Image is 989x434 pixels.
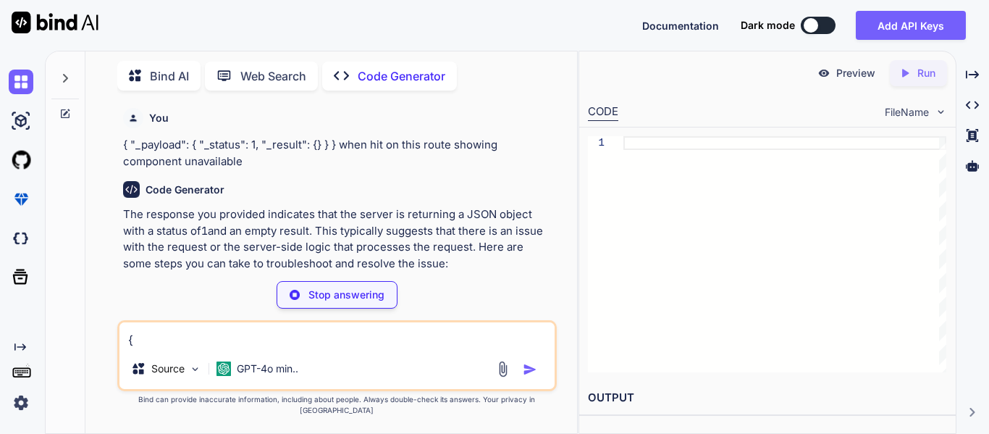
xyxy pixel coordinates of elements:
[836,66,875,80] p: Preview
[123,206,554,272] p: The response you provided indicates that the server is returning a JSON object with a status of a...
[189,363,201,375] img: Pick Models
[9,187,33,212] img: premium
[146,183,224,197] h6: Code Generator
[9,226,33,251] img: darkCloudIdeIcon
[588,104,618,121] div: CODE
[308,288,384,302] p: Stop answering
[885,105,929,120] span: FileName
[151,362,185,376] p: Source
[741,18,795,33] span: Dark mode
[149,111,169,125] h6: You
[935,106,947,118] img: chevron down
[12,12,98,33] img: Bind AI
[150,67,189,85] p: Bind AI
[588,136,605,150] div: 1
[642,18,719,33] button: Documentation
[917,66,935,80] p: Run
[9,70,33,94] img: chat
[642,20,719,32] span: Documentation
[117,394,557,416] p: Bind can provide inaccurate information, including about people. Always double-check its answers....
[201,224,208,238] code: 1
[817,67,830,80] img: preview
[9,391,33,415] img: settings
[9,109,33,133] img: ai-studio
[856,11,966,40] button: Add API Keys
[240,67,306,85] p: Web Search
[523,362,537,377] img: icon
[9,148,33,172] img: githubLight
[216,362,231,376] img: GPT-4o mini
[237,362,298,376] p: GPT-4o min..
[494,361,511,377] img: attachment
[358,67,445,85] p: Code Generator
[579,381,956,415] h2: OUTPUT
[123,137,554,170] p: { "_payload": { "_status": 1, "_result": {} } } when hit on this route showing component unavailable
